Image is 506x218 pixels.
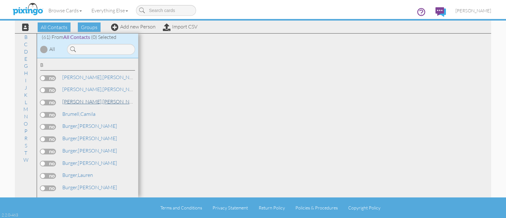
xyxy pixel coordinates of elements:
a: T [21,149,30,157]
a: Policies & Procedures [295,205,338,210]
a: Lauren [62,171,94,179]
span: Brumell, [62,111,80,117]
span: Groups [78,22,101,32]
a: [PERSON_NAME] [62,85,142,93]
a: Return Policy [259,205,285,210]
a: S [22,142,30,149]
a: B [21,33,31,41]
img: comments.svg [435,7,446,17]
div: C [40,196,135,205]
span: Burger, [62,135,78,141]
a: Everything Else [87,3,133,18]
a: [PERSON_NAME] [62,98,142,105]
div: All [49,46,55,53]
a: P [21,127,31,135]
a: Browse Cards [44,3,87,18]
a: Add new Person [111,23,156,30]
div: B [40,61,135,71]
img: pixingo logo [11,2,45,17]
a: [PERSON_NAME] [62,159,118,167]
a: [PERSON_NAME] [62,134,118,142]
a: D [21,48,31,55]
a: Import CSV [163,23,197,30]
a: Copyright Policy [348,205,380,210]
a: [PERSON_NAME] [62,147,118,154]
a: I [22,77,30,84]
span: [PERSON_NAME], [62,74,102,80]
a: Terms and Conditions [160,205,202,210]
a: N [21,113,31,120]
a: Privacy Statement [213,205,248,210]
a: E [21,55,30,63]
div: 2.2.0-463 [2,212,18,218]
input: Search cards [136,5,196,16]
span: Burger, [62,123,78,129]
span: [PERSON_NAME], [62,98,102,105]
span: (0) Selected [91,34,116,40]
a: G [21,62,31,70]
a: J [22,84,30,91]
a: H [21,69,31,77]
span: Burger, [62,184,78,190]
a: C [21,40,31,48]
a: W [20,156,32,164]
a: [PERSON_NAME] [62,184,118,191]
span: All Contacts [63,34,90,40]
a: Camila [62,110,96,118]
a: K [21,91,31,99]
a: [PERSON_NAME] [451,3,496,19]
div: (61) From [37,34,138,41]
a: [PERSON_NAME] [62,122,118,130]
span: [PERSON_NAME], [62,86,102,92]
span: Burger, [62,160,78,166]
a: L [22,98,30,106]
span: Burger, [62,147,78,154]
span: [PERSON_NAME] [455,8,491,13]
span: Burger, [62,172,78,178]
a: [PERSON_NAME] [62,73,142,81]
a: O [21,120,31,128]
a: M [20,105,31,113]
a: R [21,134,31,142]
span: All Contacts [38,22,71,32]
